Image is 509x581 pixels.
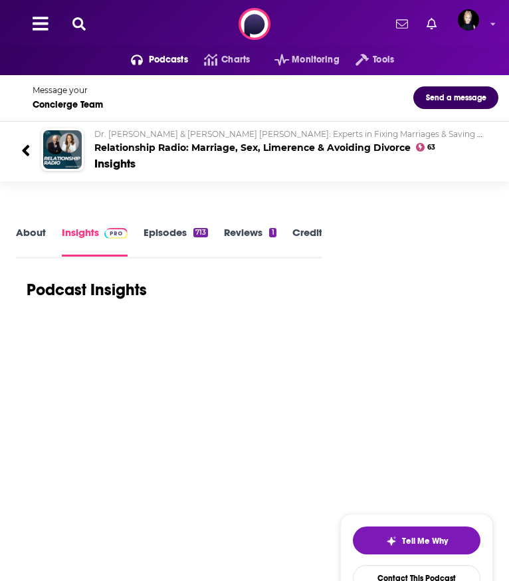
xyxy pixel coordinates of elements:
button: open menu [115,49,188,70]
a: Logged in as Passell [458,9,487,39]
span: Logged in as Passell [458,9,479,31]
a: Charts [188,49,250,70]
a: Reviews1 [224,226,276,256]
a: About [16,226,46,256]
div: 713 [193,228,208,237]
img: tell me why sparkle [386,536,397,546]
h2: Relationship Radio: Marriage, Sex, Limerence & Avoiding Divorce [94,129,488,154]
a: Credits [292,226,327,256]
img: Podchaser - Follow, Share and Rate Podcasts [239,8,270,40]
span: 63 [427,145,435,150]
button: open menu [340,49,394,70]
span: Monitoring [292,51,339,69]
h1: Podcast Insights [27,280,147,300]
div: Concierge Team [33,99,103,110]
span: Tell Me Why [402,536,448,546]
button: open menu [258,49,340,70]
span: Charts [221,51,250,69]
img: User Profile [458,9,479,31]
img: Podchaser Pro [104,228,128,239]
span: Podcasts [149,51,188,69]
a: Show notifications dropdown [421,13,442,35]
a: Show notifications dropdown [391,13,413,35]
button: Send a message [413,86,498,109]
img: Relationship Radio: Marriage, Sex, Limerence & Avoiding Divorce [43,130,82,169]
div: Message your [33,85,103,95]
a: Episodes713 [144,226,208,256]
div: Insights [94,156,136,171]
button: tell me why sparkleTell Me Why [353,526,480,554]
div: 1 [269,228,276,237]
a: InsightsPodchaser Pro [62,226,128,256]
span: Tools [373,51,394,69]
